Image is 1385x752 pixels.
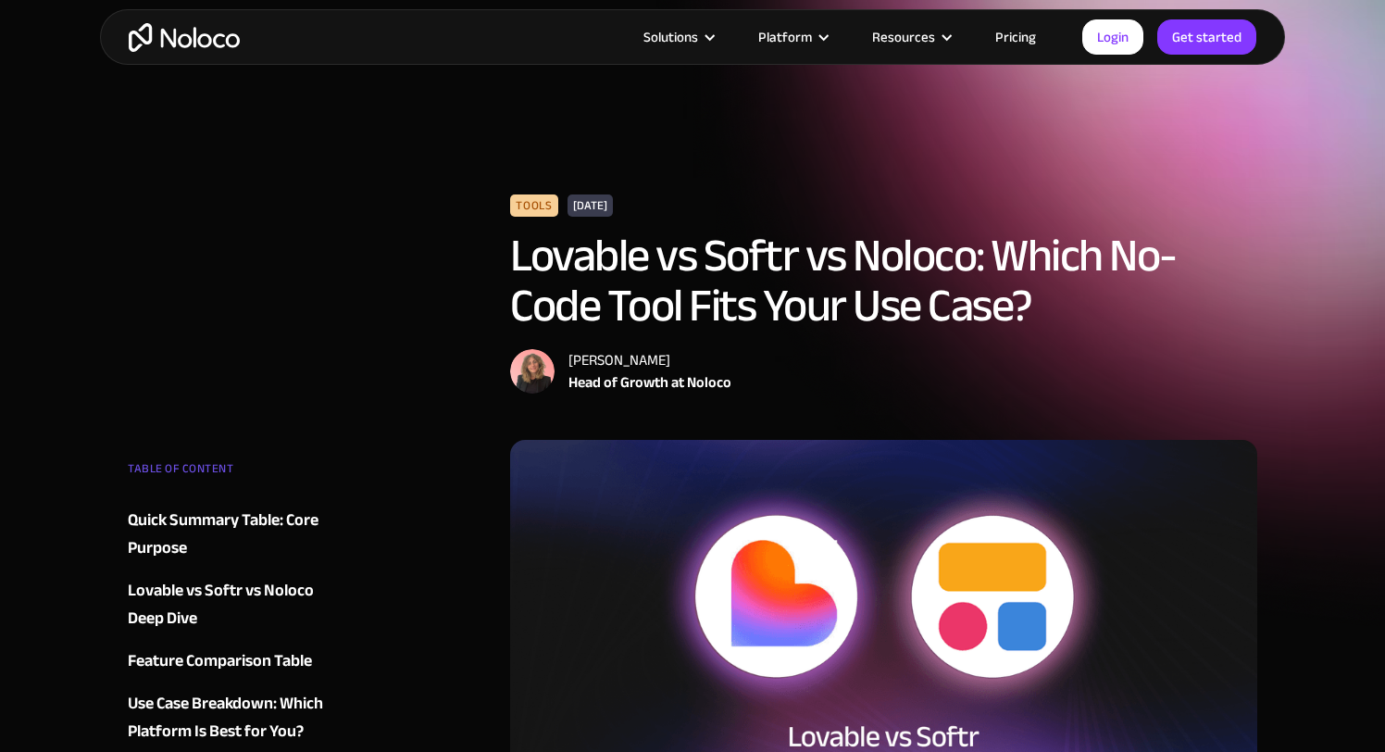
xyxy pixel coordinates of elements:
[128,507,352,562] a: Quick Summary Table: Core Purpose
[510,231,1257,331] h1: Lovable vs Softr vs Noloco: Which No-Code Tool Fits Your Use Case?
[128,647,352,675] a: Feature Comparison Table
[128,690,352,746] a: Use Case Breakdown: Which Platform Is Best for You?
[510,194,557,217] div: Tools
[972,25,1059,49] a: Pricing
[758,25,812,49] div: Platform
[128,455,352,492] div: TABLE OF CONTENT
[1157,19,1256,55] a: Get started
[1082,19,1143,55] a: Login
[872,25,935,49] div: Resources
[568,349,731,371] div: [PERSON_NAME]
[620,25,735,49] div: Solutions
[849,25,972,49] div: Resources
[735,25,849,49] div: Platform
[128,647,312,675] div: Feature Comparison Table
[568,371,731,394] div: Head of Growth at Noloco
[129,23,240,52] a: home
[128,577,352,633] a: Lovable vs Softr vs Noloco Deep Dive
[568,194,613,217] div: [DATE]
[643,25,698,49] div: Solutions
